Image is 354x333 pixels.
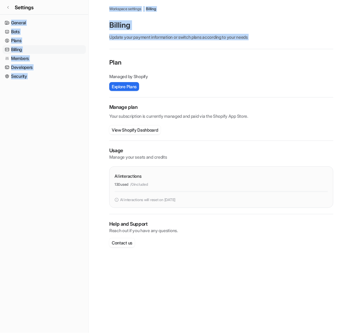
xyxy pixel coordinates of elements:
[109,58,333,68] p: Plan
[115,173,142,179] p: AI interactions
[2,18,86,27] a: General
[15,4,34,11] span: Settings
[109,34,333,40] p: Update your payment information or switch plans according to your needs
[109,111,333,119] p: Your subscription is currently managed and paid via the Shopify App Store.
[2,54,86,63] a: Members
[109,228,333,234] p: Reach out if you have any questions.
[109,104,333,111] h2: Manage plan
[109,154,333,160] p: Manage your seats and credits
[109,82,139,91] button: Explore Plans
[115,182,128,187] p: 130 used
[2,45,86,54] a: Billing
[2,27,86,36] a: Bots
[109,20,333,30] p: Billing
[146,6,156,12] a: Billing
[109,125,161,134] button: View Shopify Dashboard
[2,63,86,72] a: Developers
[109,238,135,247] button: Contact us
[109,220,333,228] p: Help and Support
[109,147,333,154] p: Usage
[109,6,141,12] a: Workspace settings
[120,197,175,203] p: AI interactions will reset on [DATE]
[2,36,86,45] a: Plans
[130,182,148,187] p: / 0 included
[109,73,333,80] p: Managed by Shopify
[143,6,144,12] span: /
[2,72,86,81] a: Security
